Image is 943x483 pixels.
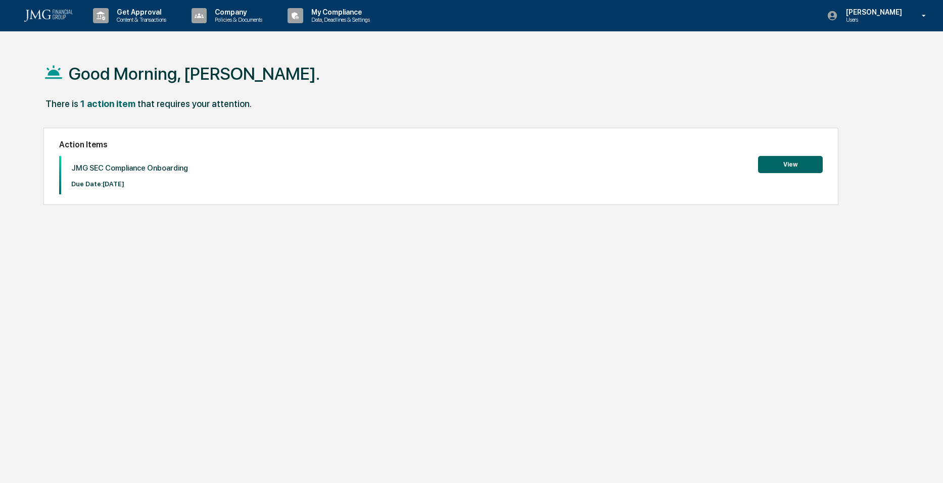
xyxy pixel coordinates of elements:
div: that requires your attention. [137,98,252,109]
p: Data, Deadlines & Settings [303,16,375,23]
div: There is [45,98,78,109]
p: JMG SEC Compliance Onboarding [71,164,188,173]
p: [PERSON_NAME] [838,8,907,16]
p: Content & Transactions [109,16,171,23]
p: Policies & Documents [207,16,267,23]
h2: Action Items [59,140,823,149]
h1: Good Morning, [PERSON_NAME]. [69,64,320,84]
p: Users [838,16,907,23]
p: Get Approval [109,8,171,16]
a: View [758,159,823,169]
div: 1 action item [80,98,135,109]
p: Company [207,8,267,16]
p: My Compliance [303,8,375,16]
img: logo [24,10,73,22]
p: Due Date: [DATE] [71,180,188,188]
button: View [758,156,823,173]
